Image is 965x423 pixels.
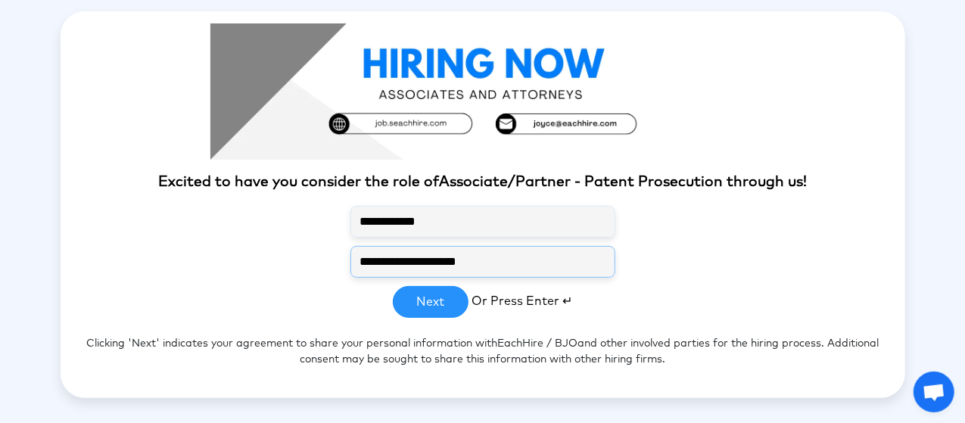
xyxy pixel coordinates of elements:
[497,338,577,349] span: EachHire / BJO
[61,172,905,194] p: Excited to have you consider the role of
[439,175,807,189] span: Associate/Partner - Patent Prosecution through us!
[472,295,572,307] span: Or Press Enter ↵
[61,318,905,386] p: Clicking 'Next' indicates your agreement to share your personal information with and other involv...
[914,372,954,412] a: Open chat
[393,286,468,318] button: Next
